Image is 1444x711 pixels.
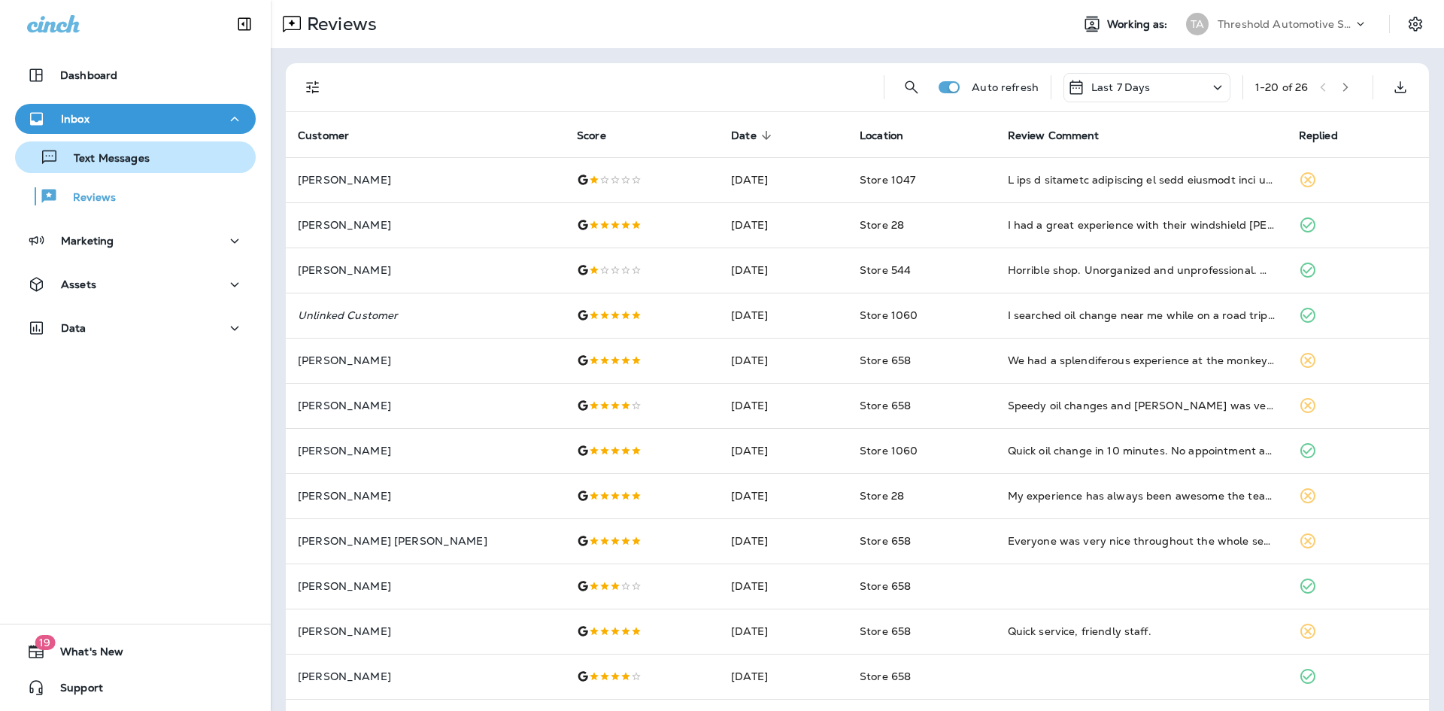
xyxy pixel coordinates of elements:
[1402,11,1429,38] button: Settings
[731,129,757,142] span: Date
[719,518,848,564] td: [DATE]
[1091,81,1151,93] p: Last 7 Days
[1008,533,1275,548] div: Everyone was very nice throughout the whole service. Matthew and Derek were especially helpful an...
[1008,398,1275,413] div: Speedy oil changes and Mathew was very helpful
[860,624,911,638] span: Store 658
[298,490,553,502] p: [PERSON_NAME]
[1218,18,1353,30] p: Threshold Automotive Service dba Grease Monkey
[1008,172,1275,187] div: I had a terrible experience at this location last weekend. My Honda Passport had the service ligh...
[719,428,848,473] td: [DATE]
[1008,217,1275,232] div: I had a great experience with their windshield guy Tanner! He was prompt, friendly, and made the ...
[45,646,123,664] span: What's New
[860,489,904,503] span: Store 28
[719,157,848,202] td: [DATE]
[1008,488,1275,503] div: My experience has always been awesome the team at grease monkey are very efficient and thorough I...
[298,400,553,412] p: [PERSON_NAME]
[298,219,553,231] p: [PERSON_NAME]
[719,293,848,338] td: [DATE]
[1008,129,1100,142] span: Review Comment
[719,564,848,609] td: [DATE]
[860,670,911,683] span: Store 658
[15,313,256,343] button: Data
[59,152,150,166] p: Text Messages
[719,609,848,654] td: [DATE]
[1299,129,1358,142] span: Replied
[1008,129,1119,142] span: Review Comment
[1385,72,1415,102] button: Export as CSV
[15,269,256,299] button: Assets
[15,673,256,703] button: Support
[1008,353,1275,368] div: We had a splendiferous experience at the monkey of grease this evening. Matthew was a friendly an...
[35,635,55,650] span: 19
[1008,263,1275,278] div: Horrible shop. Unorganized and unprofessional. Definitely needs a visit from corporate. Employees...
[860,218,904,232] span: Store 28
[860,399,911,412] span: Store 658
[896,72,927,102] button: Search Reviews
[719,654,848,699] td: [DATE]
[298,72,328,102] button: Filters
[860,579,911,593] span: Store 658
[719,383,848,428] td: [DATE]
[1299,129,1338,142] span: Replied
[298,264,553,276] p: [PERSON_NAME]
[860,308,918,322] span: Store 1060
[1107,18,1171,31] span: Working as:
[860,129,923,142] span: Location
[972,81,1039,93] p: Auto refresh
[860,534,911,548] span: Store 658
[298,445,553,457] p: [PERSON_NAME]
[58,191,116,205] p: Reviews
[298,174,553,186] p: [PERSON_NAME]
[61,113,89,125] p: Inbox
[61,322,86,334] p: Data
[719,338,848,383] td: [DATE]
[15,141,256,173] button: Text Messages
[719,248,848,293] td: [DATE]
[1255,81,1308,93] div: 1 - 20 of 26
[577,129,626,142] span: Score
[15,181,256,212] button: Reviews
[61,235,114,247] p: Marketing
[1008,443,1275,458] div: Quick oil change in 10 minutes. No appointment and no pressure.
[1008,624,1275,639] div: Quick service, friendly staff.
[60,69,117,81] p: Dashboard
[15,60,256,90] button: Dashboard
[15,226,256,256] button: Marketing
[1186,13,1209,35] div: TA
[860,173,915,187] span: Store 1047
[860,263,911,277] span: Store 544
[298,129,349,142] span: Customer
[301,13,377,35] p: Reviews
[298,625,553,637] p: [PERSON_NAME]
[860,129,903,142] span: Location
[15,637,256,667] button: 19What's New
[61,278,96,290] p: Assets
[45,682,103,700] span: Support
[719,202,848,248] td: [DATE]
[298,670,553,682] p: [PERSON_NAME]
[298,129,369,142] span: Customer
[731,129,776,142] span: Date
[298,535,553,547] p: [PERSON_NAME] [PERSON_NAME]
[15,104,256,134] button: Inbox
[298,309,553,321] p: Unlinked Customer
[860,354,911,367] span: Store 658
[860,444,918,457] span: Store 1060
[298,354,553,366] p: [PERSON_NAME]
[1008,308,1275,323] div: I searched oil change near me while on a road trip and this location popped up. They had me in an...
[223,9,265,39] button: Collapse Sidebar
[577,129,606,142] span: Score
[298,580,553,592] p: [PERSON_NAME]
[719,473,848,518] td: [DATE]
